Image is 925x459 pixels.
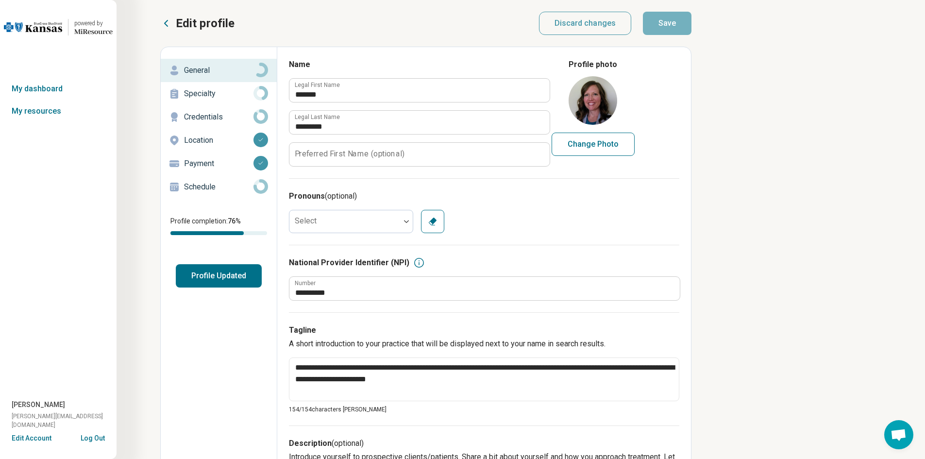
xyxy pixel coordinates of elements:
[884,420,913,449] div: Open chat
[295,280,316,286] label: Number
[161,129,277,152] a: Location
[184,111,253,123] p: Credentials
[295,82,340,88] label: Legal First Name
[184,65,253,76] p: General
[289,338,679,350] p: A short introduction to your practice that will be displayed next to your name in search results.
[228,217,241,225] span: 76 %
[184,158,253,170] p: Payment
[176,264,262,288] button: Profile Updated
[295,150,404,158] label: Preferred First Name (optional)
[161,152,277,175] a: Payment
[325,191,357,201] span: (optional)
[569,59,617,70] legend: Profile photo
[161,105,277,129] a: Credentials
[552,133,635,156] button: Change Photo
[643,12,691,35] button: Save
[4,16,62,39] img: Blue Cross Blue Shield Kansas
[176,16,235,31] p: Edit profile
[289,405,679,414] p: 154/ 154 characters [PERSON_NAME]
[12,400,65,410] span: [PERSON_NAME]
[184,88,253,100] p: Specialty
[161,82,277,105] a: Specialty
[74,19,113,28] div: powered by
[289,59,549,70] h3: Name
[161,59,277,82] a: General
[12,433,51,443] button: Edit Account
[4,16,113,39] a: Blue Cross Blue Shield Kansaspowered by
[289,438,679,449] h3: Description
[289,190,679,202] h3: Pronouns
[161,210,277,241] div: Profile completion:
[160,16,235,31] button: Edit profile
[332,439,364,448] span: (optional)
[161,175,277,199] a: Schedule
[289,324,679,336] h3: Tagline
[184,181,253,193] p: Schedule
[569,76,617,125] img: avatar image
[170,231,267,235] div: Profile completion
[295,114,340,120] label: Legal Last Name
[184,135,253,146] p: Location
[12,412,117,429] span: [PERSON_NAME][EMAIL_ADDRESS][DOMAIN_NAME]
[289,257,409,269] h3: National Provider Identifier (NPI)
[295,216,317,225] label: Select
[81,433,105,441] button: Log Out
[539,12,632,35] button: Discard changes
